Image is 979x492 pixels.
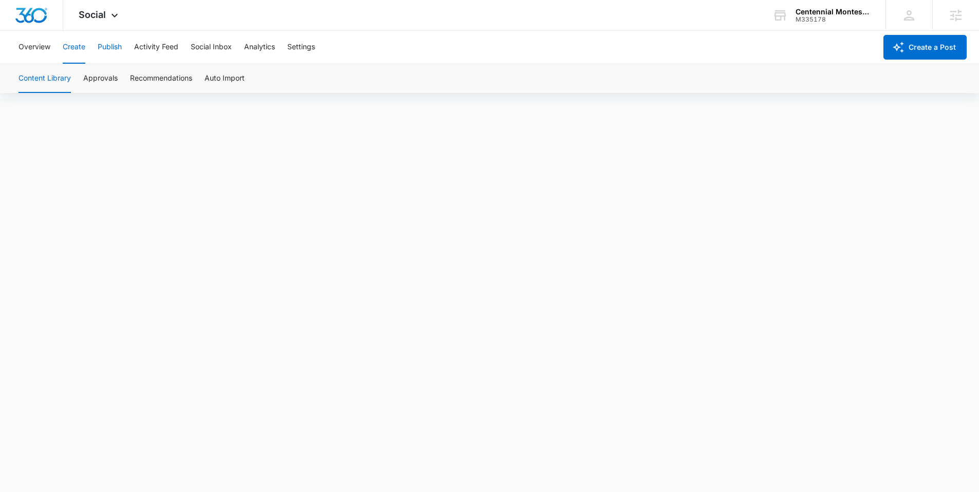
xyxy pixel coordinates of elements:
button: Approvals [83,64,118,93]
button: Overview [19,31,50,64]
button: Settings [287,31,315,64]
button: Publish [98,31,122,64]
span: Social [79,9,106,20]
button: Content Library [19,64,71,93]
button: Activity Feed [134,31,178,64]
button: Recommendations [130,64,192,93]
div: account id [796,16,871,23]
button: Social Inbox [191,31,232,64]
button: Create a Post [883,35,967,60]
button: Auto Import [205,64,245,93]
button: Create [63,31,85,64]
button: Analytics [244,31,275,64]
div: account name [796,8,871,16]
